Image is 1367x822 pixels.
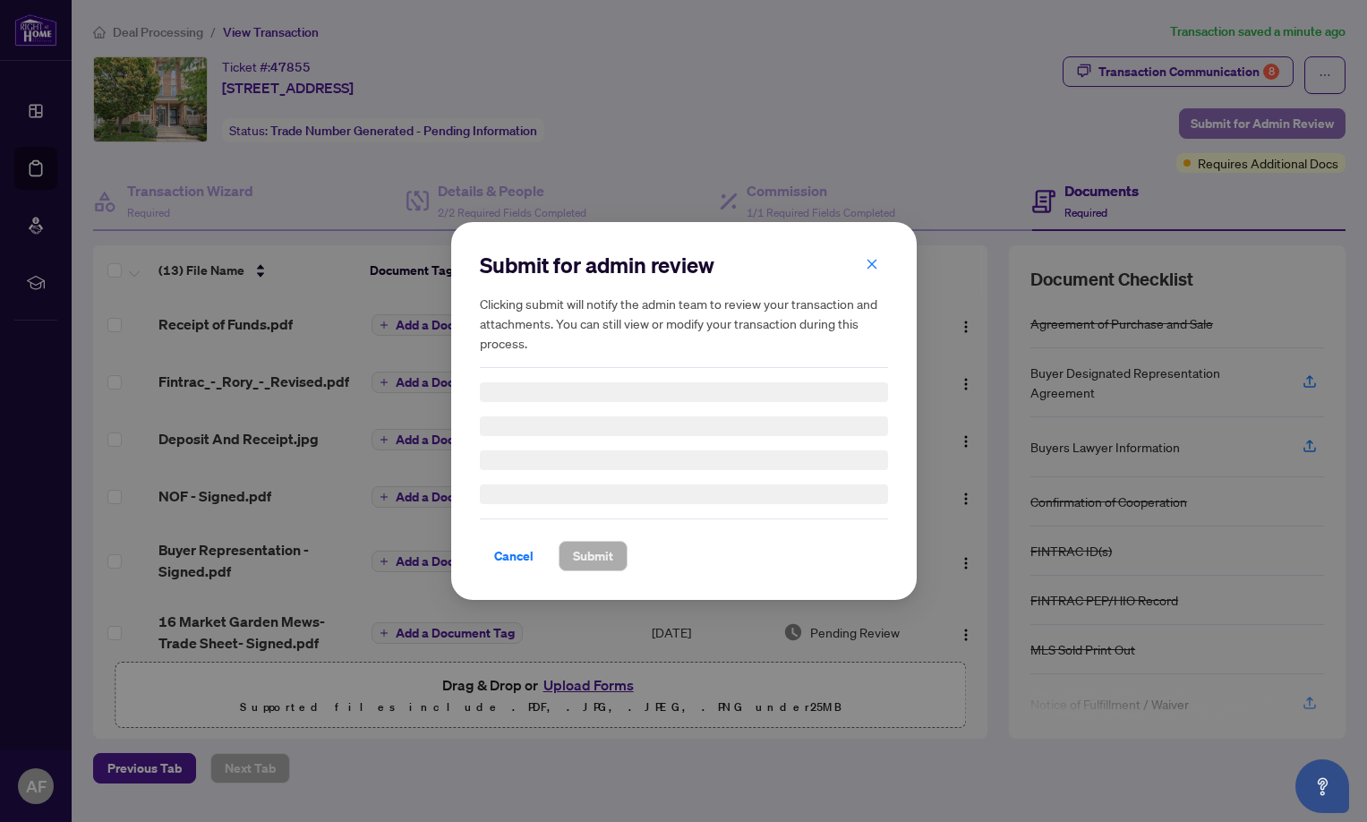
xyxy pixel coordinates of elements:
[480,294,888,353] h5: Clicking submit will notify the admin team to review your transaction and attachments. You can st...
[480,541,548,571] button: Cancel
[480,251,888,279] h2: Submit for admin review
[1295,759,1349,813] button: Open asap
[559,541,628,571] button: Submit
[866,258,878,270] span: close
[494,542,534,570] span: Cancel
